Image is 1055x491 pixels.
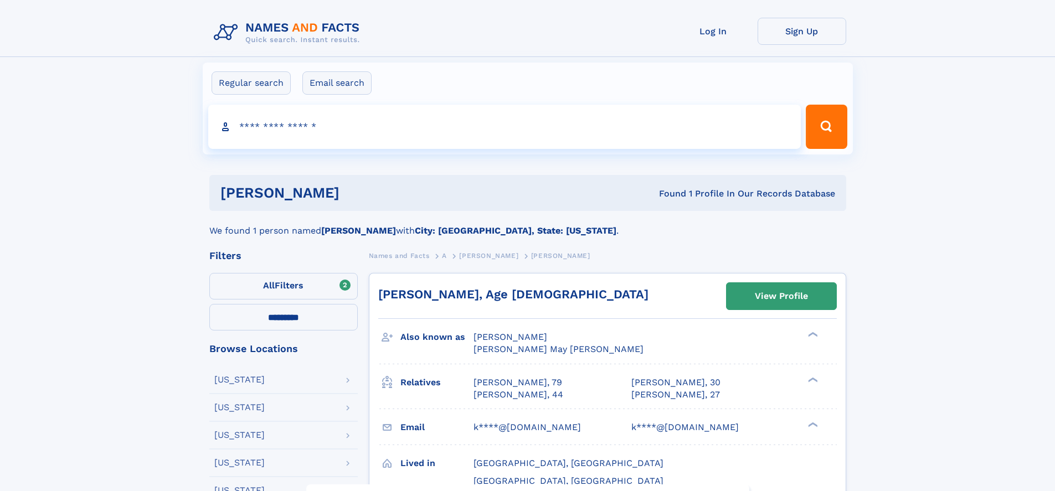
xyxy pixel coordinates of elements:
div: ❯ [805,376,819,383]
label: Filters [209,273,358,299]
span: All [263,280,275,291]
span: [GEOGRAPHIC_DATA], [GEOGRAPHIC_DATA] [474,458,663,468]
div: Filters [209,251,358,261]
div: [US_STATE] [214,375,265,384]
a: View Profile [727,283,836,309]
a: [PERSON_NAME] [459,249,518,262]
h3: Email [400,418,474,437]
label: Regular search [212,71,291,95]
input: search input [208,105,801,149]
b: City: [GEOGRAPHIC_DATA], State: [US_STATE] [415,225,616,236]
div: [US_STATE] [214,403,265,412]
a: [PERSON_NAME], 27 [631,389,720,401]
span: [GEOGRAPHIC_DATA], [GEOGRAPHIC_DATA] [474,476,663,486]
span: [PERSON_NAME] [459,252,518,260]
div: [US_STATE] [214,458,265,467]
a: [PERSON_NAME], Age [DEMOGRAPHIC_DATA] [378,287,649,301]
h3: Also known as [400,328,474,347]
span: A [442,252,447,260]
div: ❯ [805,421,819,428]
div: Found 1 Profile In Our Records Database [499,188,835,200]
b: [PERSON_NAME] [321,225,396,236]
div: Browse Locations [209,344,358,354]
h3: Relatives [400,373,474,392]
span: [PERSON_NAME] May [PERSON_NAME] [474,344,644,354]
div: We found 1 person named with . [209,211,846,237]
a: A [442,249,447,262]
a: [PERSON_NAME], 44 [474,389,563,401]
a: Sign Up [758,18,846,45]
a: [PERSON_NAME], 79 [474,376,562,389]
div: ❯ [805,331,819,338]
span: [PERSON_NAME] [474,332,547,342]
span: [PERSON_NAME] [531,252,590,260]
button: Search Button [806,105,847,149]
a: Log In [669,18,758,45]
label: Email search [302,71,372,95]
h3: Lived in [400,454,474,473]
a: Names and Facts [369,249,430,262]
div: [US_STATE] [214,431,265,440]
a: [PERSON_NAME], 30 [631,376,721,389]
h1: [PERSON_NAME] [220,186,500,200]
img: Logo Names and Facts [209,18,369,48]
div: View Profile [755,283,808,309]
